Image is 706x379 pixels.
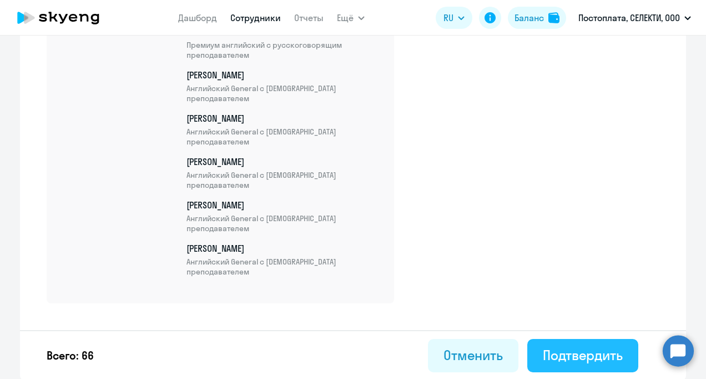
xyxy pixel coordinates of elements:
[186,257,381,277] span: Английский General с [DEMOGRAPHIC_DATA] преподавателем
[186,170,381,190] span: Английский General с [DEMOGRAPHIC_DATA] преподавателем
[508,7,566,29] button: Балансbalance
[515,11,544,24] div: Баланс
[436,7,472,29] button: RU
[186,213,381,233] span: Английский General с [DEMOGRAPHIC_DATA] преподавателем
[428,339,518,372] button: Отменить
[186,199,381,233] p: [PERSON_NAME]
[578,11,680,24] p: Постоплата, СЕЛЕКТИ, ООО
[573,4,697,31] button: Постоплата, СЕЛЕКТИ, ООО
[186,40,381,60] span: Премиум английский с русскоговорящим преподавателем
[337,11,354,24] span: Ещё
[186,242,381,277] p: [PERSON_NAME]
[178,12,217,23] a: Дашборд
[543,346,623,364] div: Подтвердить
[186,112,381,147] p: [PERSON_NAME]
[337,7,365,29] button: Ещё
[186,83,381,103] span: Английский General с [DEMOGRAPHIC_DATA] преподавателем
[186,127,381,147] span: Английский General с [DEMOGRAPHIC_DATA] преподавателем
[443,11,453,24] span: RU
[548,12,559,23] img: balance
[186,69,381,103] p: [PERSON_NAME]
[186,26,381,60] p: Sofiia
[186,156,381,190] p: [PERSON_NAME]
[527,339,638,372] button: Подтвердить
[294,12,324,23] a: Отчеты
[443,346,503,364] div: Отменить
[230,12,281,23] a: Сотрудники
[47,348,94,363] p: Всего: 66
